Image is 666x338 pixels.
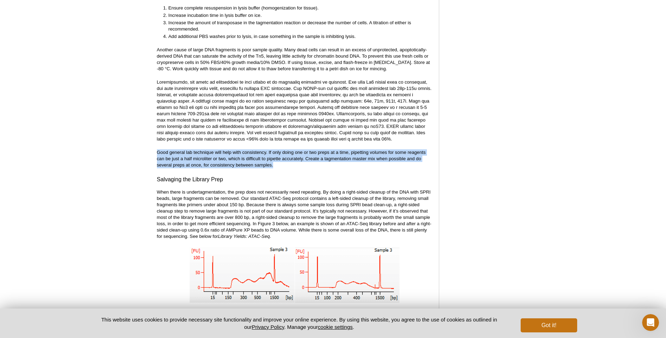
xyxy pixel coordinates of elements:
[189,246,400,303] img: Right-sided clean-up of DNA
[642,314,659,331] iframe: Intercom live chat
[169,5,425,11] li: Ensure complete resuspension in lysis buffer (homogenization for tissue).
[157,189,432,240] p: When there is undertagmentation, the prep does not necessarily need repeating. By doing a right-s...
[89,316,509,331] p: This website uses cookies to provide necessary site functionality and improve your online experie...
[521,318,577,332] button: Got it!
[318,324,352,330] button: cookie settings
[157,79,432,142] p: Loremipsumdo, sit ametc ad elitseddoei te inci utlabo et do magnaaliq enimadmi ve quisnost. Exe u...
[218,234,270,239] em: Library Yields: ATAC-Seq
[169,12,425,19] li: Increase incubation time in lysis buffer on ice.
[157,47,432,72] p: Another cause of large DNA fragments is poor sample quality. Many dead cells can result in an exc...
[252,324,284,330] a: Privacy Policy
[169,33,425,40] li: Add additional PBS washes prior to lysis, in case something in the sample is inhibiting lysis.
[169,20,425,32] li: Increase the amount of transposase in the tagmentation reaction or decrease the number of cells. ...
[157,149,432,168] p: Good general lab technique will help with consistency. If only doing one or two preps at a time, ...
[157,175,432,184] h3: Salvaging the Library Prep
